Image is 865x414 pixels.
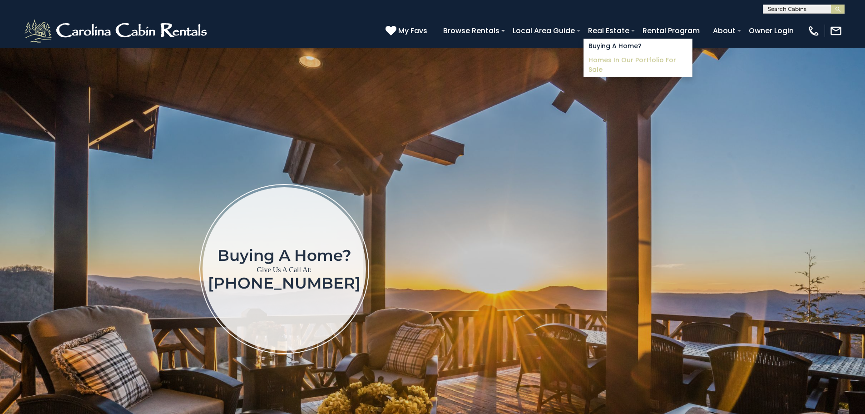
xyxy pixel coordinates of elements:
h1: Buying a home? [208,247,361,264]
a: Real Estate [583,23,634,39]
img: mail-regular-white.png [830,25,842,37]
a: [PHONE_NUMBER] [208,274,361,293]
img: phone-regular-white.png [807,25,820,37]
p: Give Us A Call At: [208,264,361,276]
span: My Favs [398,25,427,36]
a: Homes in Our Portfolio For Sale [584,53,692,77]
a: About [708,23,740,39]
a: Browse Rentals [439,23,504,39]
a: Local Area Guide [508,23,579,39]
a: My Favs [386,25,430,37]
a: Buying A Home? [584,39,692,53]
a: Owner Login [744,23,798,39]
a: Rental Program [638,23,704,39]
img: White-1-2.png [23,17,211,45]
